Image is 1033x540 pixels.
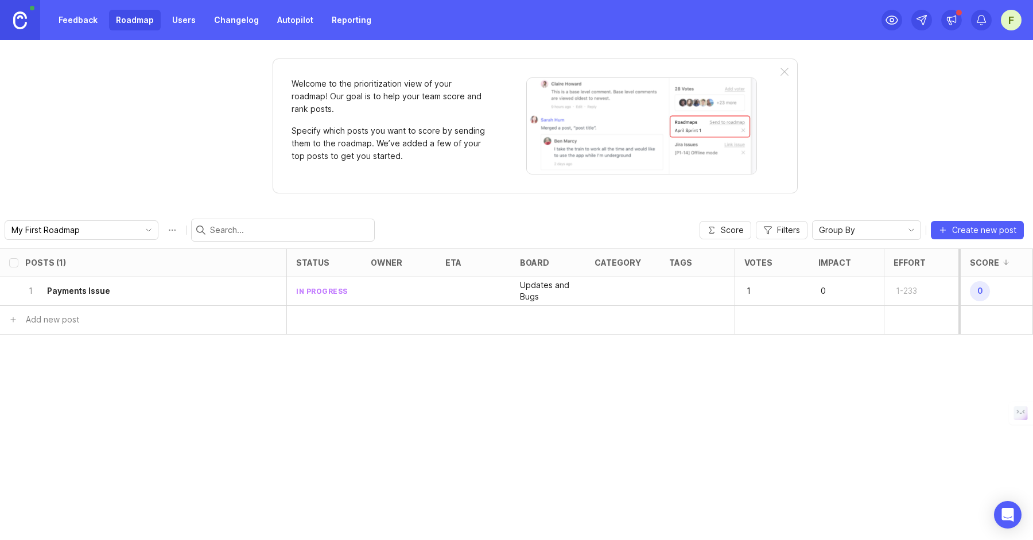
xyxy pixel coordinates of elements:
p: 1 [744,283,780,299]
div: toggle menu [812,220,921,240]
div: Votes [744,258,772,267]
div: Open Intercom Messenger [994,501,1022,529]
div: Impact [818,258,851,267]
span: Filters [777,224,800,236]
div: owner [371,258,402,267]
button: F [1001,10,1022,30]
div: category [595,258,641,267]
h6: Payments Issue [47,285,110,297]
p: Welcome to the prioritization view of your roadmap! Our goal is to help your team score and rank ... [292,77,487,115]
div: in progress [296,286,348,296]
div: Add new post [26,313,79,326]
button: 1Payments Issue [25,277,254,305]
span: 0 [970,281,990,301]
a: Autopilot [270,10,320,30]
input: My First Roadmap [11,224,138,236]
p: 0 [818,283,854,299]
div: status [296,258,329,267]
p: Updates and Bugs [520,279,576,302]
div: Effort [894,258,926,267]
svg: toggle icon [902,226,921,235]
button: Filters [756,221,807,239]
img: Canny Home [13,11,27,29]
span: Score [721,224,744,236]
a: Users [165,10,203,30]
p: Specify which posts you want to score by sending them to the roadmap. We’ve added a few of your t... [292,125,487,162]
span: Group By [819,224,855,236]
input: Search... [210,224,370,236]
a: Feedback [52,10,104,30]
button: Score [700,221,751,239]
a: Changelog [207,10,266,30]
p: 1-233 [894,283,929,299]
a: Roadmap [109,10,161,30]
div: board [520,258,549,267]
div: eta [445,258,461,267]
div: tags [669,258,692,267]
a: Reporting [325,10,378,30]
svg: toggle icon [139,226,158,235]
div: Score [970,258,999,267]
button: Roadmap options [163,221,181,239]
button: Create new post [931,221,1024,239]
div: Posts (1) [25,258,66,267]
p: 1 [25,285,36,297]
span: Create new post [952,224,1016,236]
img: When viewing a post, you can send it to a roadmap [526,77,757,174]
div: toggle menu [5,220,158,240]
